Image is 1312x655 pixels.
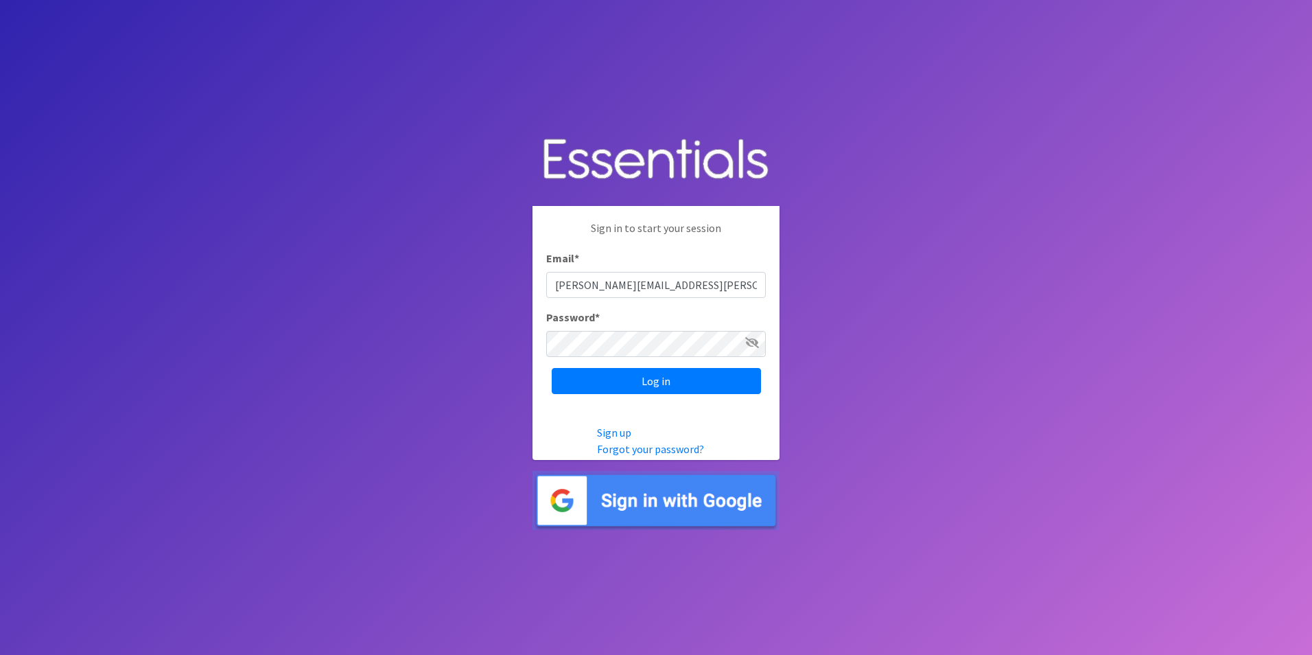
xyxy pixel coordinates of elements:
[546,309,600,325] label: Password
[546,250,579,266] label: Email
[595,310,600,324] abbr: required
[574,251,579,265] abbr: required
[597,426,631,439] a: Sign up
[532,125,780,196] img: Human Essentials
[597,442,704,456] a: Forgot your password?
[546,220,766,250] p: Sign in to start your session
[552,368,761,394] input: Log in
[532,471,780,531] img: Sign in with Google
